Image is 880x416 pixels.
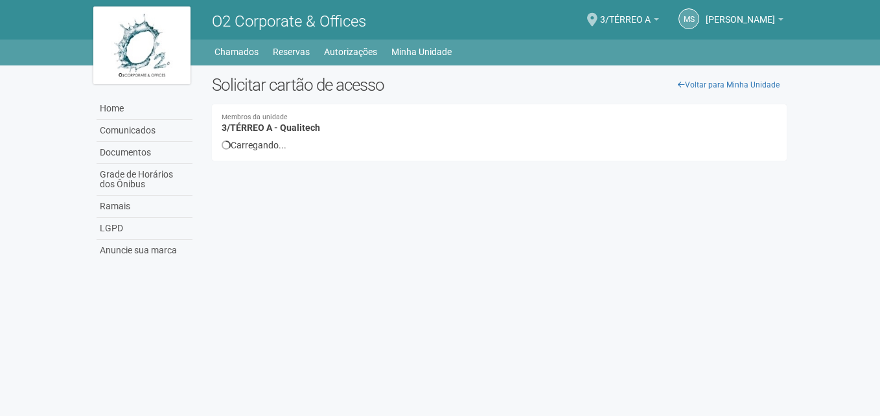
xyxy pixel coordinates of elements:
a: Comunicados [97,120,192,142]
a: LGPD [97,218,192,240]
a: Minha Unidade [391,43,452,61]
a: Anuncie sua marca [97,240,192,261]
div: Carregando... [222,139,777,151]
a: 3/TÉRREO A [600,16,659,27]
a: [PERSON_NAME] [706,16,783,27]
a: Autorizações [324,43,377,61]
span: Marcia Santos [706,2,775,25]
a: Chamados [214,43,259,61]
img: logo.jpg [93,6,191,84]
a: Grade de Horários dos Ônibus [97,164,192,196]
a: MS [678,8,699,29]
span: O2 Corporate & Offices [212,12,366,30]
h2: Solicitar cartão de acesso [212,75,787,95]
a: Home [97,98,192,120]
small: Membros da unidade [222,114,777,121]
h4: 3/TÉRREO A - Qualitech [222,114,777,133]
a: Voltar para Minha Unidade [671,75,787,95]
a: Ramais [97,196,192,218]
a: Documentos [97,142,192,164]
a: Reservas [273,43,310,61]
span: 3/TÉRREO A [600,2,651,25]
